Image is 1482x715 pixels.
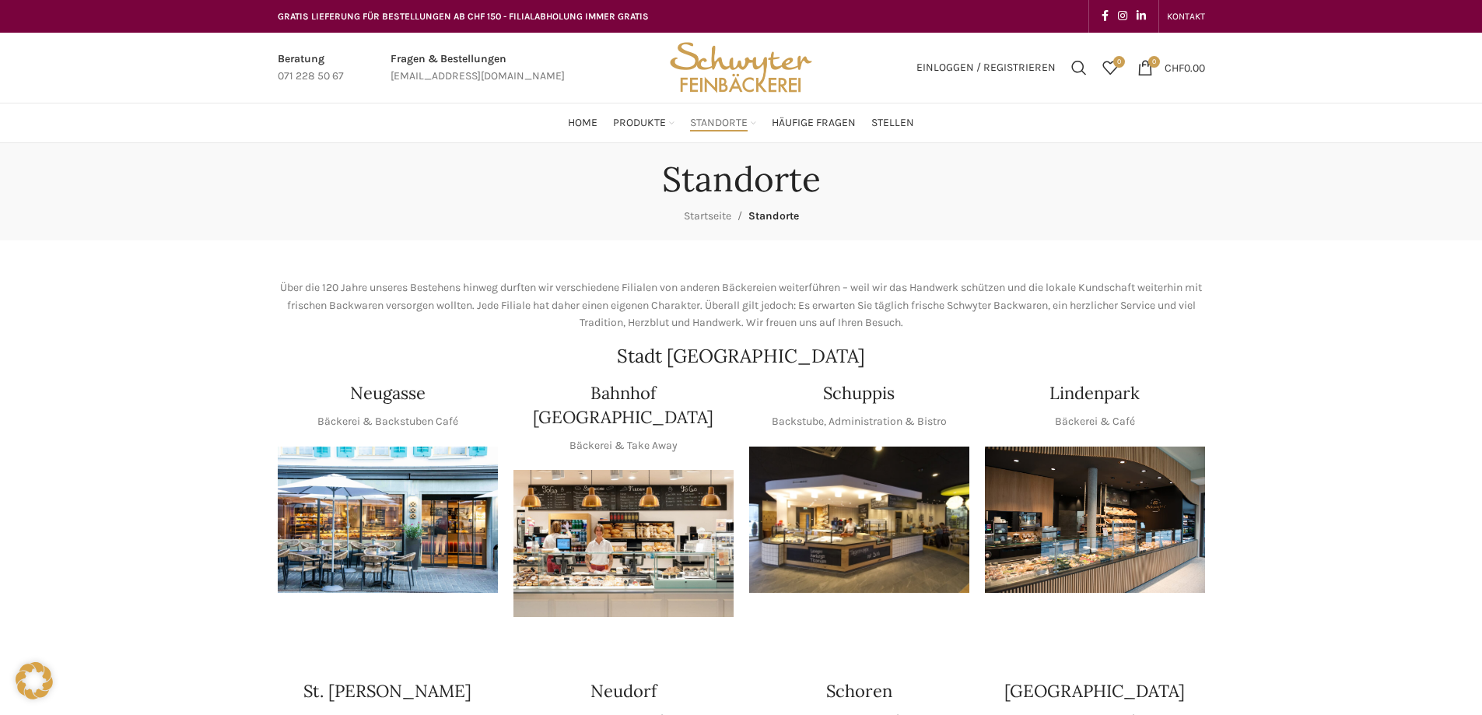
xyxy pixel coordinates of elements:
a: 0 [1095,52,1126,83]
h4: Schoren [826,679,892,703]
h4: Schuppis [823,381,895,405]
img: Neugasse [278,447,498,594]
a: Startseite [684,209,731,223]
a: Einloggen / Registrieren [909,52,1063,83]
span: Stellen [871,116,914,131]
a: Home [568,107,597,138]
span: 0 [1113,56,1125,68]
h1: Standorte [662,159,821,200]
img: Bäckerei Schwyter [664,33,817,103]
span: CHF [1165,61,1184,74]
a: Häufige Fragen [772,107,856,138]
a: Site logo [664,60,817,73]
a: Suchen [1063,52,1095,83]
div: Main navigation [270,107,1213,138]
p: Backstube, Administration & Bistro [772,413,947,430]
a: 0 CHF0.00 [1130,52,1213,83]
h4: Neugasse [350,381,426,405]
a: Produkte [613,107,674,138]
p: Bäckerei & Take Away [569,437,678,454]
p: Bäckerei & Café [1055,413,1135,430]
span: Standorte [748,209,799,223]
p: Über die 120 Jahre unseres Bestehens hinweg durften wir verschiedene Filialen von anderen Bäckere... [278,279,1205,331]
h2: Stadt [GEOGRAPHIC_DATA] [278,347,1205,366]
span: 0 [1148,56,1160,68]
span: Häufige Fragen [772,116,856,131]
a: Facebook social link [1097,5,1113,27]
bdi: 0.00 [1165,61,1205,74]
a: Stellen [871,107,914,138]
span: Einloggen / Registrieren [916,62,1056,73]
a: Infobox link [391,51,565,86]
p: Bäckerei & Backstuben Café [317,413,458,430]
h4: Bahnhof [GEOGRAPHIC_DATA] [513,381,734,429]
div: Meine Wunschliste [1095,52,1126,83]
img: 150130-Schwyter-013 [749,447,969,594]
h4: Lindenpark [1049,381,1140,405]
span: KONTAKT [1167,11,1205,22]
h4: Neudorf [590,679,657,703]
span: GRATIS LIEFERUNG FÜR BESTELLUNGEN AB CHF 150 - FILIALABHOLUNG IMMER GRATIS [278,11,649,22]
a: Standorte [690,107,756,138]
span: Standorte [690,116,748,131]
img: 017-e1571925257345 [985,447,1205,594]
a: KONTAKT [1167,1,1205,32]
h4: St. [PERSON_NAME] [303,679,471,703]
a: Infobox link [278,51,344,86]
span: Home [568,116,597,131]
h4: [GEOGRAPHIC_DATA] [1004,679,1185,703]
div: Secondary navigation [1159,1,1213,32]
a: Linkedin social link [1132,5,1151,27]
img: Bahnhof St. Gallen [513,470,734,617]
a: Instagram social link [1113,5,1132,27]
span: Produkte [613,116,666,131]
